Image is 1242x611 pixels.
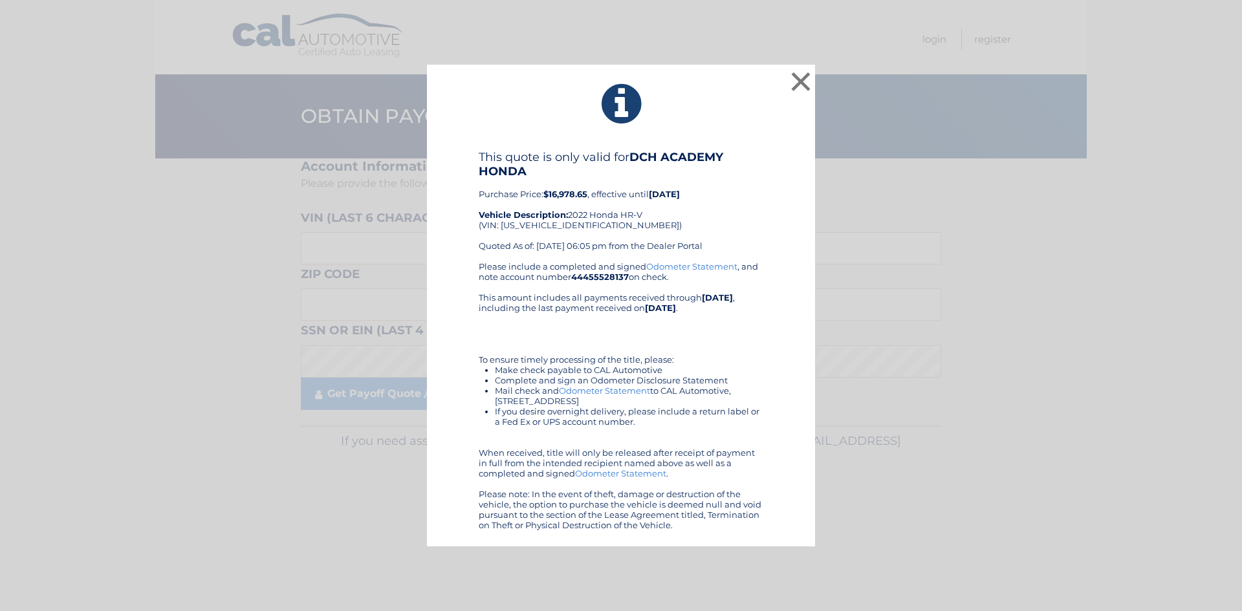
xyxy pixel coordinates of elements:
b: DCH ACADEMY HONDA [479,150,723,178]
li: Mail check and to CAL Automotive, [STREET_ADDRESS] [495,385,763,406]
li: Make check payable to CAL Automotive [495,365,763,375]
a: Odometer Statement [575,468,666,478]
b: $16,978.65 [543,189,587,199]
b: [DATE] [645,303,676,313]
li: If you desire overnight delivery, please include a return label or a Fed Ex or UPS account number. [495,406,763,427]
button: × [788,69,814,94]
li: Complete and sign an Odometer Disclosure Statement [495,375,763,385]
div: Please include a completed and signed , and note account number on check. This amount includes al... [479,261,763,530]
h4: This quote is only valid for [479,150,763,178]
b: [DATE] [702,292,733,303]
div: Purchase Price: , effective until 2022 Honda HR-V (VIN: [US_VEHICLE_IDENTIFICATION_NUMBER]) Quote... [479,150,763,261]
b: 44455528137 [571,272,629,282]
a: Odometer Statement [646,261,737,272]
b: [DATE] [649,189,680,199]
a: Odometer Statement [559,385,650,396]
strong: Vehicle Description: [479,209,568,220]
